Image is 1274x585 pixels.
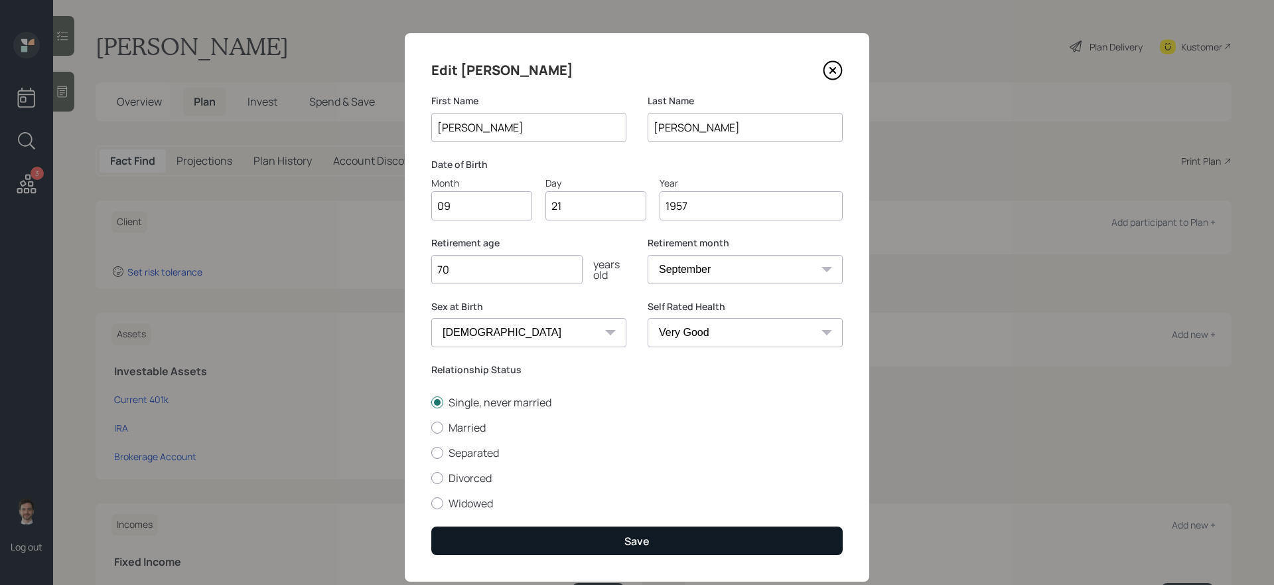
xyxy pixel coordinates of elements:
[431,527,843,555] button: Save
[624,534,650,548] div: Save
[431,300,626,313] label: Sex at Birth
[545,176,646,190] div: Day
[648,94,843,108] label: Last Name
[583,259,626,280] div: years old
[431,236,626,250] label: Retirement age
[431,60,573,81] h4: Edit [PERSON_NAME]
[431,496,843,511] label: Widowed
[431,176,532,190] div: Month
[431,420,843,435] label: Married
[545,191,646,220] input: Day
[648,236,843,250] label: Retirement month
[431,446,843,460] label: Separated
[431,471,843,485] label: Divorced
[660,176,843,190] div: Year
[431,94,626,108] label: First Name
[660,191,843,220] input: Year
[431,158,843,171] label: Date of Birth
[431,191,532,220] input: Month
[648,300,843,313] label: Self Rated Health
[431,395,843,410] label: Single, never married
[431,363,843,376] label: Relationship Status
